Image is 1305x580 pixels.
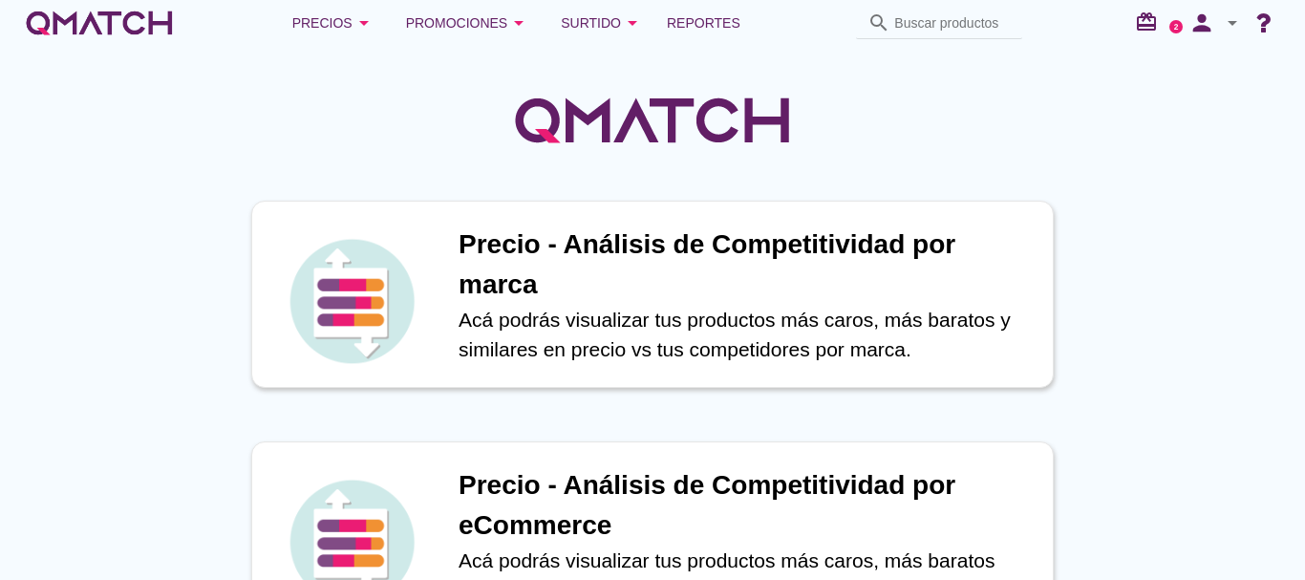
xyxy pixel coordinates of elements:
[894,8,1011,38] input: Buscar productos
[285,234,418,368] img: icon
[667,11,740,34] span: Reportes
[459,465,1034,546] h1: Precio - Análisis de Competitividad por eCommerce
[1135,11,1166,33] i: redeem
[292,11,375,34] div: Precios
[459,225,1034,305] h1: Precio - Análisis de Competitividad por marca
[621,11,644,34] i: arrow_drop_down
[1183,10,1221,36] i: person
[1169,20,1183,33] a: 2
[277,4,391,42] button: Precios
[391,4,546,42] button: Promociones
[546,4,659,42] button: Surtido
[867,11,890,34] i: search
[406,11,531,34] div: Promociones
[659,4,748,42] a: Reportes
[1174,22,1179,31] text: 2
[353,11,375,34] i: arrow_drop_down
[1221,11,1244,34] i: arrow_drop_down
[509,73,796,168] img: QMatchLogo
[507,11,530,34] i: arrow_drop_down
[23,4,176,42] a: white-qmatch-logo
[225,201,1080,388] a: iconPrecio - Análisis de Competitividad por marcaAcá podrás visualizar tus productos más caros, m...
[459,305,1034,365] p: Acá podrás visualizar tus productos más caros, más baratos y similares en precio vs tus competido...
[561,11,644,34] div: Surtido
